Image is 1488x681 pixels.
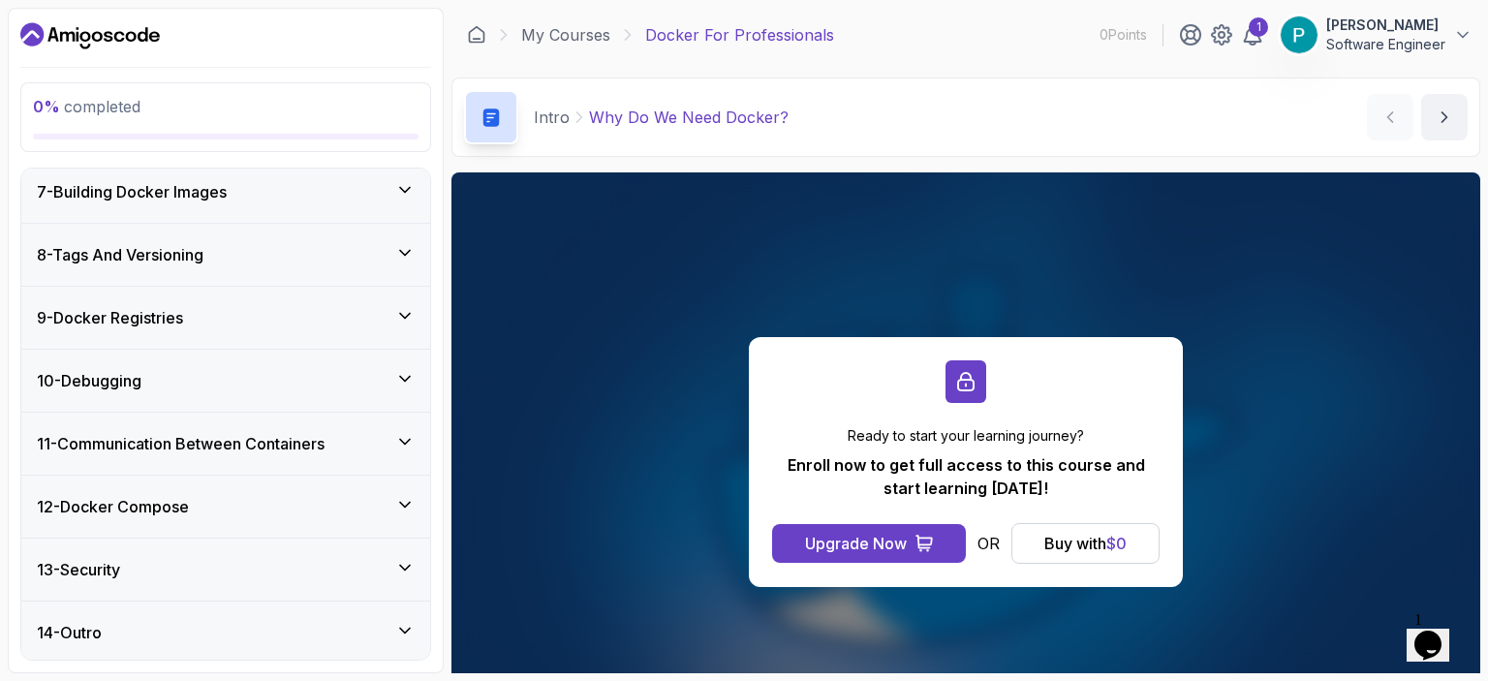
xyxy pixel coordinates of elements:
button: next content [1421,94,1468,140]
p: Intro [534,106,570,129]
div: Buy with [1044,532,1127,555]
button: 14-Outro [21,602,430,664]
h3: 7 - Building Docker Images [37,180,227,203]
h3: 13 - Security [37,558,120,581]
h3: 10 - Debugging [37,369,141,392]
button: 10-Debugging [21,350,430,412]
h3: 14 - Outro [37,621,102,644]
a: Dashboard [467,25,486,45]
div: Upgrade Now [805,532,907,555]
button: 11-Communication Between Containers [21,413,430,475]
p: OR [977,532,1000,555]
button: previous content [1367,94,1413,140]
a: My Courses [521,23,610,46]
a: 1 [1241,23,1264,46]
p: Enroll now to get full access to this course and start learning [DATE]! [772,453,1160,500]
div: 1 [1249,17,1268,37]
button: 7-Building Docker Images [21,161,430,223]
span: $ 0 [1106,534,1127,553]
h3: 9 - Docker Registries [37,306,183,329]
p: Software Engineer [1326,35,1445,54]
button: Buy with$0 [1011,523,1160,564]
span: 0 % [33,97,60,116]
p: Why Do We Need Docker? [589,106,789,129]
h3: 11 - Communication Between Containers [37,432,325,455]
button: 8-Tags And Versioning [21,224,430,286]
button: Upgrade Now [772,524,966,563]
span: completed [33,97,140,116]
p: Docker For Professionals [645,23,834,46]
h3: 12 - Docker Compose [37,495,189,518]
button: 13-Security [21,539,430,601]
h3: 8 - Tags And Versioning [37,243,203,266]
button: 9-Docker Registries [21,287,430,349]
a: Dashboard [20,20,160,51]
p: [PERSON_NAME] [1326,15,1445,35]
iframe: chat widget [1407,604,1469,662]
img: user profile image [1281,16,1317,53]
p: 0 Points [1100,25,1147,45]
button: user profile image[PERSON_NAME]Software Engineer [1280,15,1472,54]
button: 12-Docker Compose [21,476,430,538]
p: Ready to start your learning journey? [772,426,1160,446]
